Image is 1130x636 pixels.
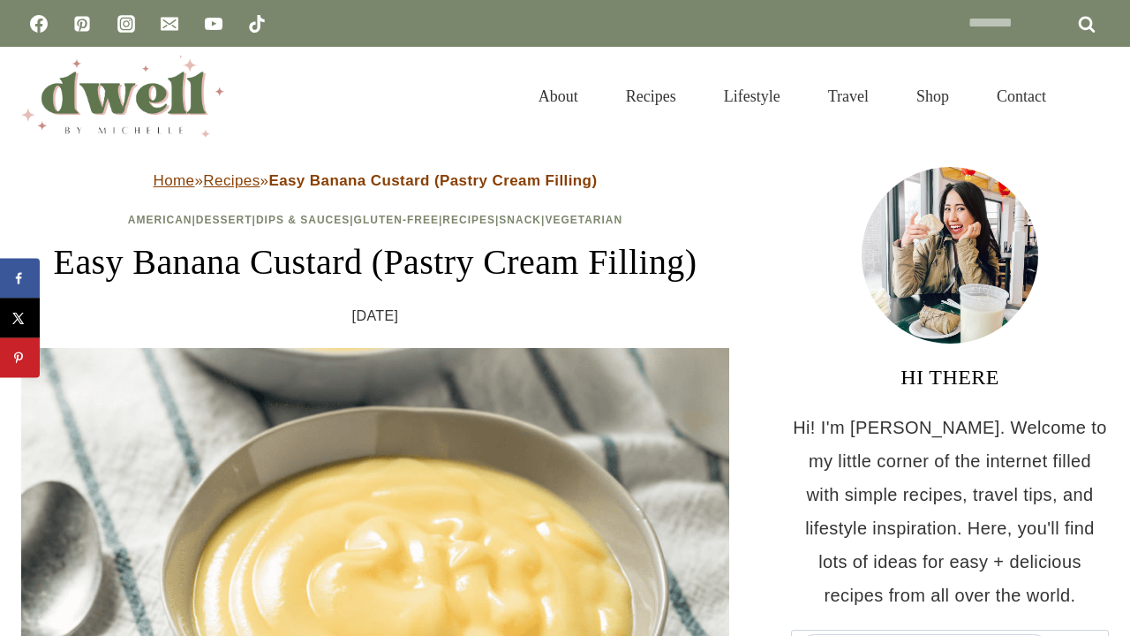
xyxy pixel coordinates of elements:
nav: Primary Navigation [515,65,1070,127]
a: Instagram [109,6,144,42]
strong: Easy Banana Custard (Pastry Cream Filling) [268,172,597,189]
a: Gluten-Free [354,214,439,226]
a: Dessert [196,214,252,226]
a: TikTok [239,6,275,42]
a: Lifestyle [700,65,804,127]
a: Recipes [203,172,260,189]
a: Dips & Sauces [256,214,350,226]
a: About [515,65,602,127]
a: Contact [973,65,1070,127]
time: [DATE] [352,303,399,329]
span: | | | | | | [128,214,622,226]
a: Recipes [442,214,495,226]
a: American [128,214,192,226]
a: Recipes [602,65,700,127]
a: Email [152,6,187,42]
span: » » [154,172,598,189]
a: Pinterest [64,6,100,42]
a: Snack [499,214,541,226]
h1: Easy Banana Custard (Pastry Cream Filling) [21,236,729,289]
a: Facebook [21,6,56,42]
a: Shop [893,65,973,127]
a: Home [154,172,195,189]
a: YouTube [196,6,231,42]
img: DWELL by michelle [21,56,224,137]
h3: HI THERE [791,361,1109,393]
p: Hi! I'm [PERSON_NAME]. Welcome to my little corner of the internet filled with simple recipes, tr... [791,411,1109,612]
a: Travel [804,65,893,127]
a: Vegetarian [545,214,622,226]
button: View Search Form [1079,81,1109,111]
